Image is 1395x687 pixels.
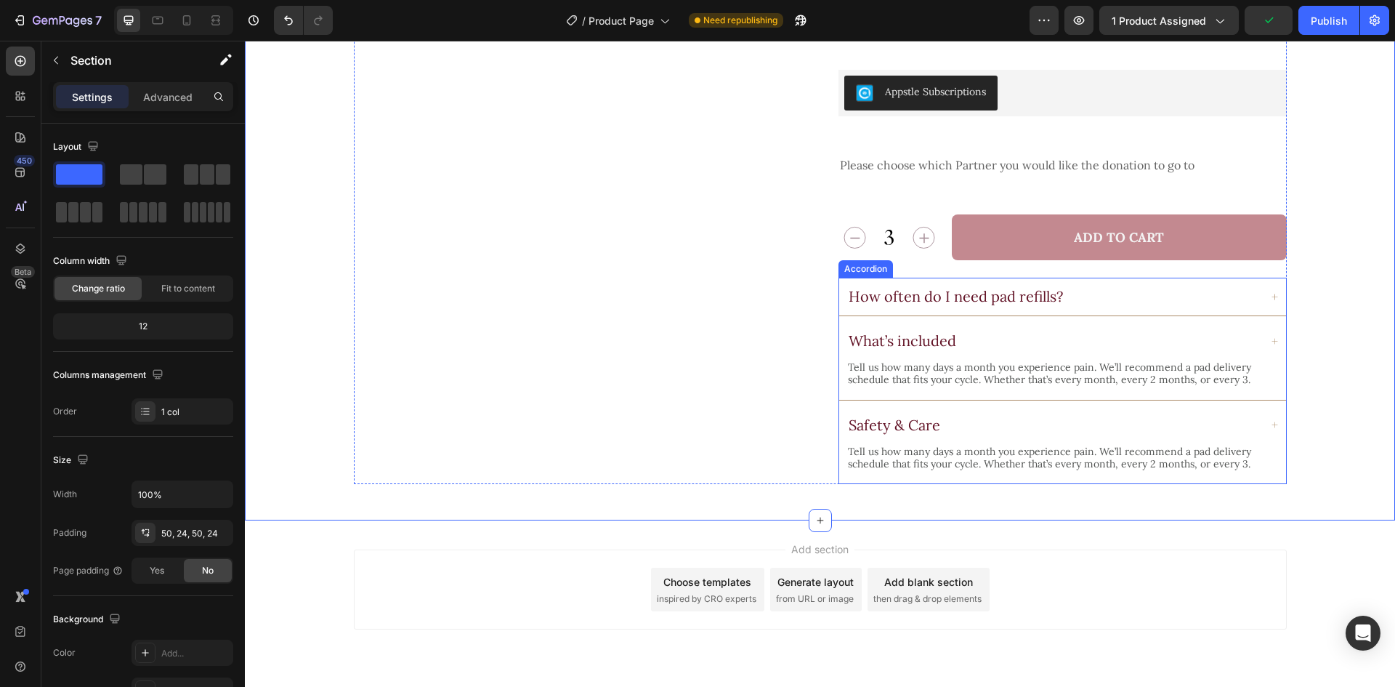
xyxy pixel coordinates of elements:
p: Settings [72,89,113,105]
p: Advanced [143,89,193,105]
div: Accordion [597,222,645,235]
div: 450 [14,155,35,166]
p: Tell us how many days a month you experience pain. We’ll recommend a pad delivery schedule that f... [603,321,1032,345]
button: increment [663,174,695,220]
div: Column width [53,252,130,271]
span: inspired by CRO experts [412,552,511,565]
div: Padding [53,526,86,539]
div: Rich Text Editor. Editing area: main [602,245,820,267]
span: Yes [150,564,164,577]
div: Color [53,646,76,659]
span: No [202,564,214,577]
div: Add to Cart [829,189,919,205]
div: Rich Text Editor. Editing area: main [602,374,697,395]
input: quantity [626,174,663,220]
div: Open Intercom Messenger [1346,616,1380,651]
div: 1 col [161,406,230,419]
img: AppstleSubscriptions.png [611,44,628,61]
div: Add blank section [639,534,728,549]
p: 7 [95,12,102,29]
div: Choose templates [418,534,506,549]
p: Section [70,52,190,69]
div: Undo/Redo [274,6,333,35]
p: Safety & Care [604,376,695,393]
button: 1 product assigned [1099,6,1239,35]
iframe: Design area [245,41,1395,687]
div: Appstle Subscriptions [640,44,741,59]
div: Width [53,488,77,501]
button: Publish [1298,6,1359,35]
p: What’s included [604,292,711,309]
div: 12 [56,316,230,337]
span: Product Page [589,13,654,28]
div: 50, 24, 50, 24 [161,527,230,540]
div: Rich Text Editor. Editing area: main [594,116,1042,133]
div: Add... [161,647,230,660]
span: then drag & drop elements [628,552,737,565]
span: 1 product assigned [1112,13,1206,28]
div: Order [53,405,77,418]
div: Background [53,610,124,630]
span: Need republishing [703,14,777,27]
div: Generate layout [533,534,609,549]
input: Auto [132,481,232,507]
span: Change ratio [72,282,125,295]
p: Tell us how many days a month you experience pain. We’ll recommend a pad delivery schedule that f... [603,405,1032,430]
span: Add section [541,501,610,516]
span: Fit to content [161,282,215,295]
div: Beta [11,266,35,278]
div: Size [53,451,92,470]
p: Please choose which Partner you would like the donation to go to [595,118,1040,132]
div: Layout [53,137,102,157]
p: How often do I need pad refills? [604,247,818,265]
span: / [582,13,586,28]
button: Add to Cart [707,174,1042,220]
button: decrement [594,174,626,220]
div: Publish [1311,13,1347,28]
button: 7 [6,6,108,35]
div: Page padding [53,564,124,577]
div: Columns management [53,366,166,385]
div: Rich Text Editor. Editing area: main [602,289,713,311]
span: from URL or image [531,552,609,565]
